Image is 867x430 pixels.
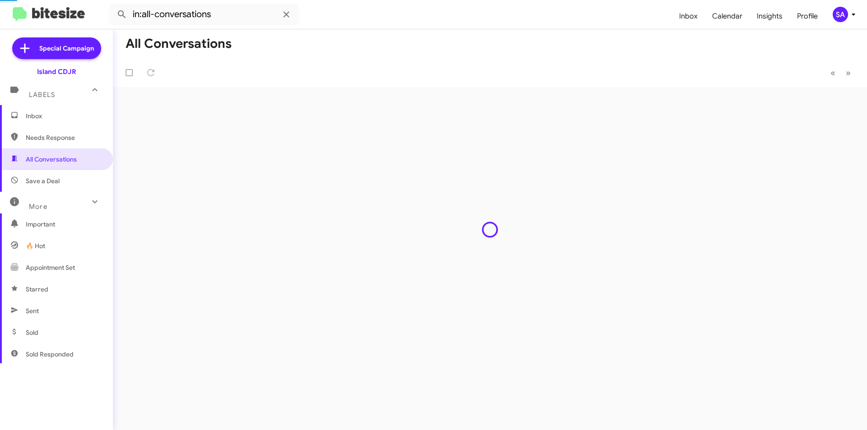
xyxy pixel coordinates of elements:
[26,133,103,142] span: Needs Response
[833,7,848,22] div: SA
[830,67,835,79] span: «
[29,91,55,99] span: Labels
[846,67,851,79] span: »
[12,37,101,59] a: Special Campaign
[825,7,857,22] button: SA
[29,203,47,211] span: More
[26,241,45,250] span: 🔥 Hot
[825,64,841,82] button: Previous
[790,3,825,29] a: Profile
[26,220,103,229] span: Important
[126,37,232,51] h1: All Conversations
[26,350,74,359] span: Sold Responded
[26,263,75,272] span: Appointment Set
[705,3,750,29] a: Calendar
[26,306,39,315] span: Sent
[840,64,856,82] button: Next
[26,328,38,337] span: Sold
[26,176,60,185] span: Save a Deal
[672,3,705,29] a: Inbox
[750,3,790,29] a: Insights
[39,44,94,53] span: Special Campaign
[37,67,76,76] div: Island CDJR
[26,155,77,164] span: All Conversations
[109,4,299,25] input: Search
[825,64,856,82] nav: Page navigation example
[26,285,48,294] span: Starred
[26,111,103,120] span: Inbox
